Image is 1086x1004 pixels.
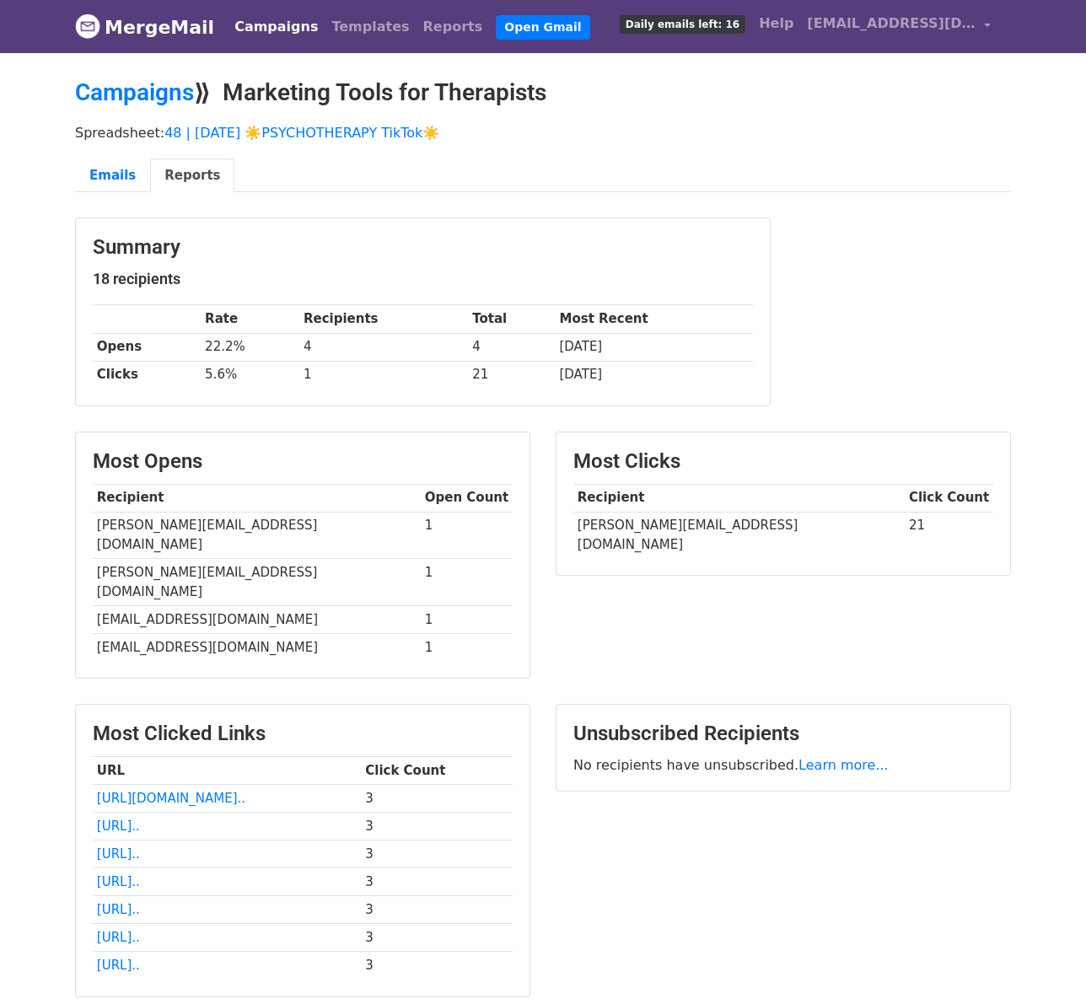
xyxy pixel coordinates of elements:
h2: ⟫ Marketing Tools for Therapists [75,78,1011,107]
td: 3 [361,784,513,812]
th: Clicks [93,361,201,389]
iframe: Chat Widget [1002,923,1086,1004]
td: 4 [468,333,555,361]
p: Spreadsheet: [75,124,1011,142]
th: Opens [93,333,201,361]
th: Click Count [905,484,993,512]
p: No recipients have unsubscribed. [573,756,993,774]
a: 48 | [DATE] ☀️PSYCHOTHERAPY TikTok☀️ [164,125,439,141]
a: Open Gmail [496,15,589,40]
h3: Most Clicks [573,449,993,474]
td: 3 [361,813,513,840]
td: 1 [421,633,513,661]
h3: Most Clicked Links [93,722,513,746]
td: 1 [299,361,468,389]
td: 3 [361,840,513,868]
a: [URL].. [97,874,140,889]
a: [URL].. [97,846,140,862]
span: [EMAIL_ADDRESS][DOMAIN_NAME] [807,13,976,34]
span: Daily emails left: 16 [620,15,745,34]
td: 4 [299,333,468,361]
h3: Most Opens [93,449,513,474]
a: Daily emails left: 16 [613,7,752,40]
a: Campaigns [228,10,325,44]
td: [PERSON_NAME][EMAIL_ADDRESS][DOMAIN_NAME] [573,512,905,558]
th: Total [468,305,555,333]
a: [URL].. [97,930,140,945]
td: 21 [905,512,993,558]
td: [DATE] [556,333,753,361]
td: 3 [361,924,513,952]
th: URL [93,756,361,784]
td: 21 [468,361,555,389]
a: Templates [325,10,416,44]
th: Recipients [299,305,468,333]
h3: Unsubscribed Recipients [573,722,993,746]
td: 3 [361,896,513,924]
th: Recipient [573,484,905,512]
td: [EMAIL_ADDRESS][DOMAIN_NAME] [93,633,421,661]
td: 5.6% [201,361,299,389]
td: [DATE] [556,361,753,389]
a: [URL].. [97,958,140,973]
td: [PERSON_NAME][EMAIL_ADDRESS][DOMAIN_NAME] [93,559,421,606]
th: Recipient [93,484,421,512]
a: [URL].. [97,819,140,834]
td: [PERSON_NAME][EMAIL_ADDRESS][DOMAIN_NAME] [93,512,421,559]
td: 22.2% [201,333,299,361]
a: Emails [75,158,150,193]
a: [EMAIL_ADDRESS][DOMAIN_NAME] [800,7,997,46]
img: MergeMail logo [75,13,100,39]
a: [URL][DOMAIN_NAME].. [97,791,245,806]
th: Click Count [361,756,513,784]
a: Help [752,7,800,40]
a: Reports [417,10,490,44]
a: Learn more... [798,757,889,773]
a: Campaigns [75,78,194,106]
td: [EMAIL_ADDRESS][DOMAIN_NAME] [93,605,421,633]
th: Rate [201,305,299,333]
th: Open Count [421,484,513,512]
h3: Summary [93,235,753,260]
td: 3 [361,868,513,896]
th: Most Recent [556,305,753,333]
td: 1 [421,605,513,633]
a: [URL].. [97,902,140,917]
a: Reports [150,158,234,193]
td: 3 [361,952,513,980]
td: 1 [421,559,513,606]
a: MergeMail [75,9,214,45]
h5: 18 recipients [93,270,753,288]
td: 1 [421,512,513,559]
